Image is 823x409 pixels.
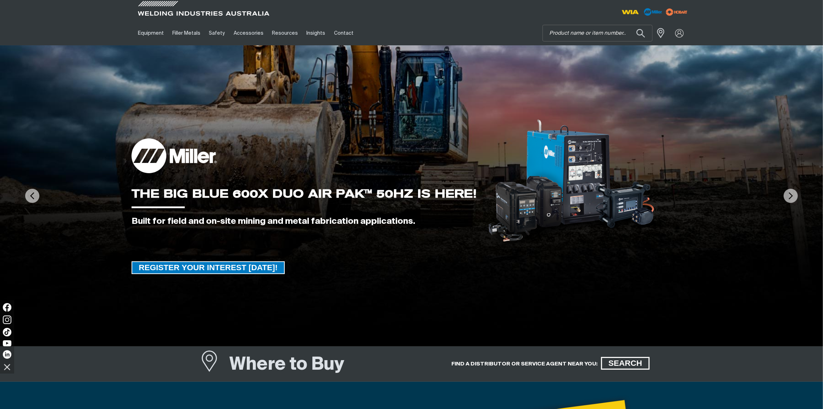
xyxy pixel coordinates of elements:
h5: FIND A DISTRIBUTOR OR SERVICE AGENT NEAR YOU: [451,360,597,367]
a: Safety [205,21,229,45]
a: Accessories [229,21,268,45]
img: PrevArrow [25,189,39,203]
a: Where to Buy [201,353,230,379]
div: Built for field and on-site mining and metal fabrication applications. [132,216,477,227]
a: Insights [302,21,329,45]
img: NextArrow [784,189,798,203]
span: SEARCH [602,357,649,370]
h1: Where to Buy [229,353,344,376]
a: Equipment [134,21,168,45]
nav: Main [134,21,551,45]
a: Resources [268,21,302,45]
img: YouTube [3,340,11,346]
img: miller [664,7,690,17]
a: REGISTER YOUR INTEREST TODAY! [132,261,285,274]
a: SEARCH [601,357,650,370]
div: THE BIG BLUE 600X DUO AIR PAK™ 50HZ IS HERE! [132,188,477,199]
span: REGISTER YOUR INTEREST [DATE]! [132,261,284,274]
button: Search products [629,25,653,41]
img: Instagram [3,316,11,324]
a: Contact [330,21,358,45]
img: Facebook [3,303,11,312]
input: Product name or item number... [543,25,652,41]
img: TikTok [3,328,11,336]
img: hide socials [1,361,13,373]
img: LinkedIn [3,350,11,359]
a: Filler Metals [168,21,205,45]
